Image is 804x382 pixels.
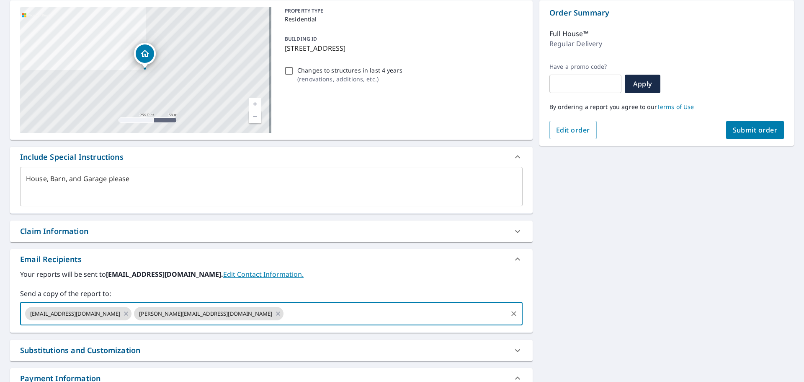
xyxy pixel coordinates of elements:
[223,270,304,279] a: EditContactInfo
[657,103,694,111] a: Terms of Use
[134,310,277,318] span: [PERSON_NAME][EMAIL_ADDRESS][DOMAIN_NAME]
[106,270,223,279] b: [EMAIL_ADDRESS][DOMAIN_NAME].
[20,269,523,279] label: Your reports will be sent to
[631,79,654,88] span: Apply
[297,66,402,75] p: Changes to structures in last 4 years
[508,308,520,320] button: Clear
[249,110,261,123] a: Current Level 17, Zoom Out
[549,39,602,49] p: Regular Delivery
[10,249,533,269] div: Email Recipients
[285,35,317,42] p: BUILDING ID
[20,345,140,356] div: Substitutions and Customization
[25,307,131,320] div: [EMAIL_ADDRESS][DOMAIN_NAME]
[20,226,88,237] div: Claim Information
[20,254,82,265] div: Email Recipients
[20,288,523,299] label: Send a copy of the report to:
[549,63,621,70] label: Have a promo code?
[297,75,402,83] p: ( renovations, additions, etc. )
[285,43,519,53] p: [STREET_ADDRESS]
[134,43,156,69] div: Dropped pin, building 1, Residential property, 2841 Big Bear Cir Sedalia, CO 80135
[549,29,588,39] p: Full House™
[285,15,519,23] p: Residential
[556,125,590,135] span: Edit order
[726,121,784,139] button: Submit order
[285,7,519,15] p: PROPERTY TYPE
[134,307,283,320] div: [PERSON_NAME][EMAIL_ADDRESS][DOMAIN_NAME]
[10,147,533,167] div: Include Special Instructions
[20,151,124,163] div: Include Special Instructions
[733,125,778,135] span: Submit order
[249,98,261,110] a: Current Level 17, Zoom In
[549,103,784,111] p: By ordering a report you agree to our
[10,340,533,361] div: Substitutions and Customization
[25,310,125,318] span: [EMAIL_ADDRESS][DOMAIN_NAME]
[625,75,660,93] button: Apply
[549,121,597,139] button: Edit order
[26,175,517,199] textarea: House, Barn, and Garage please
[10,221,533,242] div: Claim Information
[549,7,784,18] p: Order Summary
